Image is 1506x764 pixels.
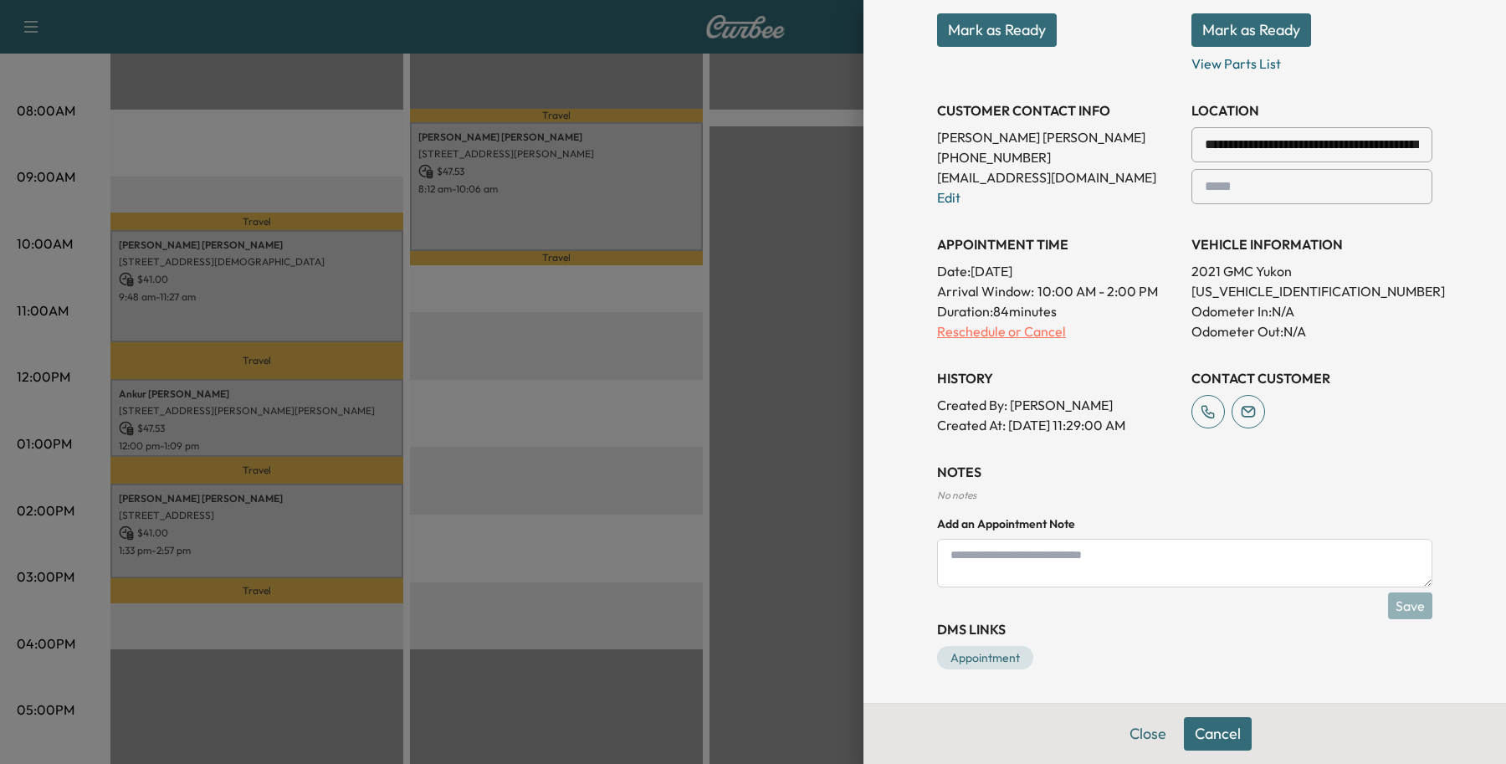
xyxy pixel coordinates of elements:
[937,489,1432,502] div: No notes
[937,281,1178,301] p: Arrival Window:
[937,321,1178,341] p: Reschedule or Cancel
[1191,368,1432,388] h3: CONTACT CUSTOMER
[937,462,1432,482] h3: NOTES
[937,646,1033,669] a: Appointment
[937,395,1178,415] p: Created By : [PERSON_NAME]
[937,127,1178,147] p: [PERSON_NAME] [PERSON_NAME]
[937,619,1432,639] h3: DMS Links
[1191,261,1432,281] p: 2021 GMC Yukon
[1119,717,1177,751] button: Close
[937,167,1178,187] p: [EMAIL_ADDRESS][DOMAIN_NAME]
[937,13,1057,47] button: Mark as Ready
[937,147,1178,167] p: [PHONE_NUMBER]
[937,100,1178,120] h3: CUSTOMER CONTACT INFO
[937,261,1178,281] p: Date: [DATE]
[937,234,1178,254] h3: APPOINTMENT TIME
[1191,281,1432,301] p: [US_VEHICLE_IDENTIFICATION_NUMBER]
[1191,47,1432,74] p: View Parts List
[937,301,1178,321] p: Duration: 84 minutes
[1191,100,1432,120] h3: LOCATION
[1191,301,1432,321] p: Odometer In: N/A
[1037,281,1158,301] span: 10:00 AM - 2:00 PM
[1191,13,1311,47] button: Mark as Ready
[937,515,1432,532] h4: Add an Appointment Note
[937,368,1178,388] h3: History
[1191,234,1432,254] h3: VEHICLE INFORMATION
[937,415,1178,435] p: Created At : [DATE] 11:29:00 AM
[1184,717,1252,751] button: Cancel
[937,189,960,206] a: Edit
[1191,321,1432,341] p: Odometer Out: N/A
